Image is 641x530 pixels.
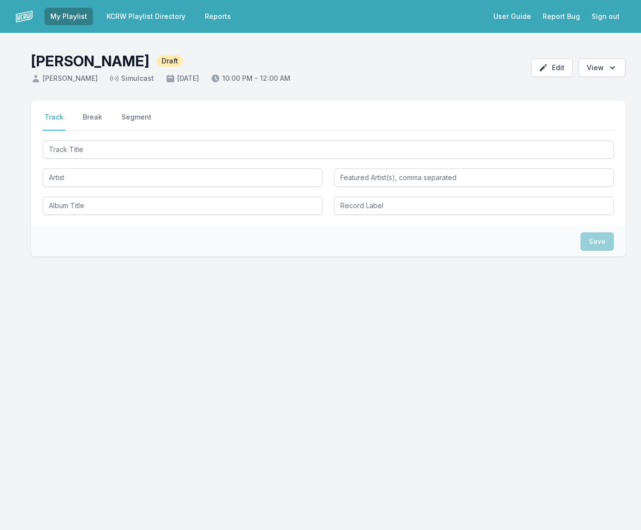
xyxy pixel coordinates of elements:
input: Album Title [43,197,322,215]
span: [PERSON_NAME] [31,74,98,83]
button: Open options [579,59,626,77]
span: Draft [157,55,183,67]
button: Save [580,232,614,251]
input: Featured Artist(s), comma separated [334,168,614,187]
span: [DATE] [166,74,199,83]
input: Track Title [43,140,614,159]
a: My Playlist [45,8,93,25]
h1: [PERSON_NAME] [31,52,149,70]
button: Track [43,112,65,131]
input: Artist [43,168,322,187]
a: Reports [199,8,237,25]
span: Simulcast [109,74,154,83]
a: KCRW Playlist Directory [101,8,191,25]
button: Break [81,112,104,131]
button: Edit [531,59,573,77]
input: Record Label [334,197,614,215]
a: Report Bug [537,8,586,25]
a: User Guide [488,8,537,25]
button: Segment [120,112,153,131]
img: logo-white-87cec1fa9cbef997252546196dc51331.png [15,8,33,25]
span: 10:00 PM - 12:00 AM [211,74,290,83]
button: Sign out [586,8,626,25]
